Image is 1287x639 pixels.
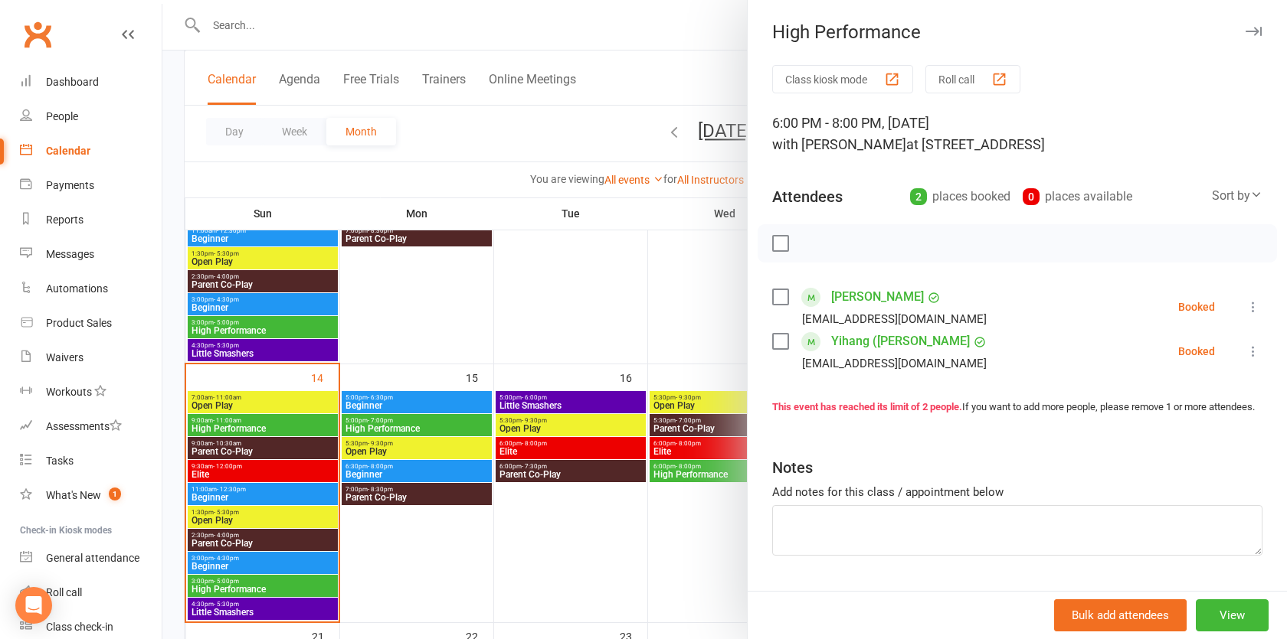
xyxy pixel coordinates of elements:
[18,15,57,54] a: Clubworx
[20,99,162,134] a: People
[46,214,84,226] div: Reports
[748,21,1287,43] div: High Performance
[20,541,162,575] a: General attendance kiosk mode
[772,65,913,93] button: Class kiosk mode
[46,110,78,122] div: People
[772,136,906,152] span: with [PERSON_NAME]
[20,237,162,272] a: Messages
[910,186,1010,207] div: places booked
[46,248,94,260] div: Messages
[46,386,92,398] div: Workouts
[772,401,962,412] strong: This event has reached its limit of 2 people.
[772,483,1262,501] div: Add notes for this class / appointment below
[772,457,813,478] div: Notes
[20,134,162,168] a: Calendar
[46,552,139,564] div: General attendance
[20,272,162,306] a: Automations
[46,145,90,157] div: Calendar
[906,136,1045,152] span: at [STREET_ADDRESS]
[831,329,970,354] a: Yihang ([PERSON_NAME]
[15,587,52,624] div: Open Intercom Messenger
[46,317,112,329] div: Product Sales
[20,306,162,341] a: Product Sales
[1212,186,1262,206] div: Sort by
[1178,346,1215,357] div: Booked
[20,444,162,478] a: Tasks
[772,186,843,207] div: Attendees
[772,399,1262,416] div: If you want to add more people, please remove 1 or more attendees.
[46,420,122,432] div: Assessments
[20,203,162,237] a: Reports
[46,489,101,501] div: What's New
[1196,599,1269,631] button: View
[20,575,162,610] a: Roll call
[46,586,82,598] div: Roll call
[20,478,162,513] a: What's New1
[20,168,162,203] a: Payments
[46,351,84,364] div: Waivers
[802,354,987,373] div: [EMAIL_ADDRESS][DOMAIN_NAME]
[1178,302,1215,312] div: Booked
[1023,186,1132,207] div: places available
[46,282,108,295] div: Automations
[772,112,1262,155] div: 6:00 PM - 8:00 PM, [DATE]
[20,341,162,375] a: Waivers
[46,455,74,467] div: Tasks
[802,309,987,329] div: [EMAIL_ADDRESS][DOMAIN_NAME]
[910,188,927,205] div: 2
[831,285,924,309] a: [PERSON_NAME]
[20,409,162,444] a: Assessments
[46,179,94,191] div: Payments
[46,621,113,633] div: Class check-in
[20,65,162,99] a: Dashboard
[1054,599,1187,631] button: Bulk add attendees
[46,76,99,88] div: Dashboard
[20,375,162,409] a: Workouts
[1023,188,1040,205] div: 0
[109,487,121,500] span: 1
[925,65,1020,93] button: Roll call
